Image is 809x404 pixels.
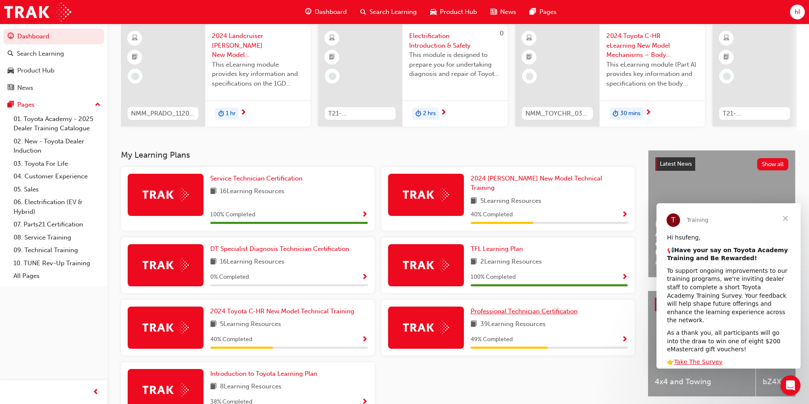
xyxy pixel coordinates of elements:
a: All Pages [10,269,104,283]
span: next-icon [240,109,246,117]
span: Latest News [660,160,692,167]
span: 100 % Completed [210,210,255,220]
span: learningRecordVerb_NONE-icon [329,73,336,80]
a: Latest NewsShow allHelp Shape the Future of Toyota Academy Training and Win an eMastercard!Revolu... [648,150,796,277]
a: Professional Technician Certification [471,307,581,316]
iframe: Intercom live chat [780,375,801,396]
div: Product Hub [17,66,54,75]
span: This eLearning module provides key information and specifications on the 1GD Diesel engine and it... [212,60,304,89]
span: duration-icon [218,108,224,119]
span: Search Learning [370,7,417,17]
span: learningResourceType_ELEARNING-icon [132,33,138,44]
span: T21-FOD_HVIS_PREREQ [328,109,392,119]
a: car-iconProduct Hub [423,3,484,21]
span: learningRecordVerb_NONE-icon [131,73,139,80]
span: Show Progress [621,274,628,281]
a: 03. Toyota For Life [10,157,104,170]
span: 8 Learning Resources [220,382,281,392]
span: Revolutionise the way you access and manage your learning resources. [655,248,788,267]
img: Trak [4,3,71,22]
a: Search Learning [3,46,104,62]
span: T21-PTHV_HYBRID_PRE_EXAM [723,109,787,119]
a: Product HubShow all [655,298,789,311]
a: 10. TUNE Rev-Up Training [10,257,104,270]
span: 5 Learning Resources [220,319,281,330]
button: Pages [3,97,104,113]
img: Trak [142,321,189,334]
span: guage-icon [305,7,311,17]
span: book-icon [210,319,217,330]
span: 49 % Completed [471,335,513,345]
button: Show Progress [362,210,368,220]
span: 40 % Completed [210,335,252,345]
a: 02. New - Toyota Dealer Induction [10,135,104,157]
span: NMM_TOYCHR_032024_MODULE_3 [525,109,589,119]
span: Show Progress [621,336,628,344]
span: learningRecordVerb_NONE-icon [526,73,533,80]
a: guage-iconDashboard [298,3,354,21]
button: Show Progress [362,272,368,283]
a: Dashboard [3,29,104,44]
span: book-icon [210,186,217,197]
span: 0 [500,30,504,37]
span: car-icon [8,67,14,75]
div: News [17,83,33,93]
a: Latest NewsShow all [655,157,788,171]
img: Trak [142,188,189,201]
span: 30 mins [620,109,640,119]
span: learningResourceType_ELEARNING-icon [526,33,532,44]
span: book-icon [471,319,477,330]
span: book-icon [471,196,477,207]
span: book-icon [210,257,217,267]
span: 0 % Completed [210,272,249,282]
img: Trak [142,383,189,396]
a: 09. Technical Training [10,244,104,257]
span: DT Specialist Diagnosis Technician Certification [210,245,349,253]
button: hl [790,5,805,19]
span: Help Shape the Future of Toyota Academy Training and Win an eMastercard! [655,220,788,248]
a: DT Specialist Diagnosis Technician Certification [210,244,353,254]
span: 2024 [PERSON_NAME] New Model Technical Training [471,175,602,192]
span: Service Technician Certification [210,175,303,182]
span: 2 Learning Resources [480,257,542,267]
span: duration-icon [415,108,421,119]
span: Professional Technician Certification [471,307,578,315]
span: search-icon [360,7,366,17]
a: Introduction to Toyota Learning Plan [210,369,321,379]
img: Trak [142,259,189,272]
span: learningResourceType_ELEARNING-icon [723,33,729,44]
a: news-iconNews [484,3,523,21]
span: 16 Learning Resources [220,186,284,197]
span: Electrification Introduction & Safety [409,31,501,50]
span: hl [795,7,800,17]
a: search-iconSearch Learning [354,3,423,21]
a: TFL Learning Plan [471,244,526,254]
span: pages-icon [530,7,536,17]
span: learningResourceType_ELEARNING-icon [329,33,335,44]
a: Service Technician Certification [210,174,306,183]
a: 04. Customer Experience [10,170,104,183]
span: 2 hrs [423,109,436,119]
img: Trak [403,188,449,201]
button: Show Progress [621,334,628,345]
a: 08. Service Training [10,231,104,244]
span: 40 % Completed [471,210,513,220]
button: Show Progress [621,272,628,283]
span: Product Hub [440,7,477,17]
button: DashboardSearch LearningProduct HubNews [3,27,104,97]
span: car-icon [430,7,437,17]
span: duration-icon [613,108,619,119]
span: Introduction to Toyota Learning Plan [210,370,317,377]
span: book-icon [471,257,477,267]
span: 39 Learning Resources [480,319,546,330]
a: pages-iconPages [523,3,563,21]
img: Trak [403,321,449,334]
span: pages-icon [8,101,14,109]
span: News [500,7,516,17]
span: 2024 Toyota C-HR New Model Technical Training [210,307,354,315]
